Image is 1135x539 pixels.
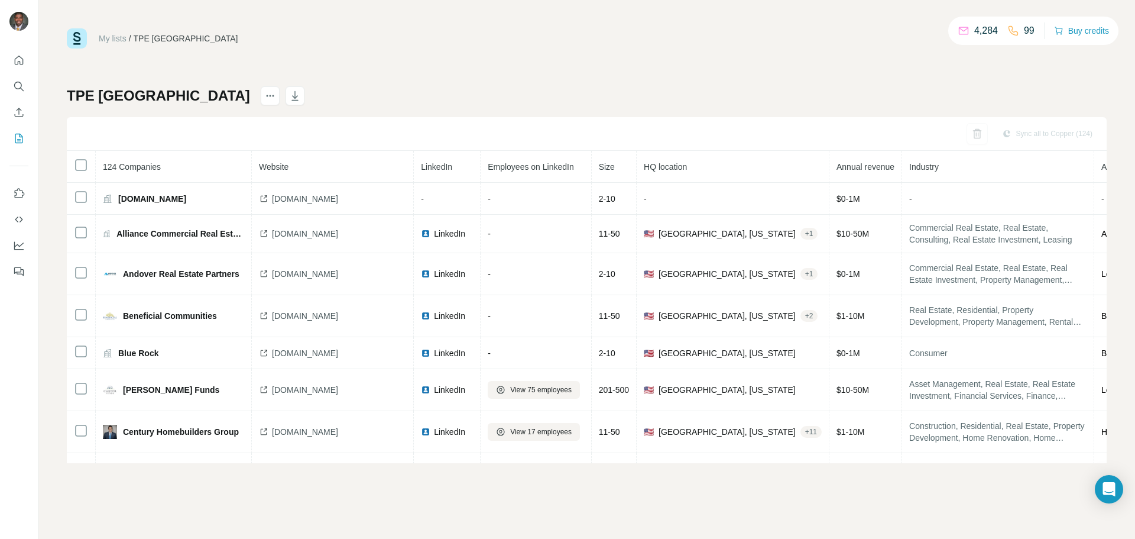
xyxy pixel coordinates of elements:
[123,268,239,280] span: Andover Real Estate Partners
[800,427,822,437] div: + 11
[909,347,1087,359] span: Consumer
[421,269,430,279] img: LinkedIn logo
[599,385,629,395] span: 201-500
[421,348,430,358] img: LinkedIn logo
[421,427,430,437] img: LinkedIn logo
[644,347,654,359] span: 🇺🇸
[9,128,28,149] button: My lists
[659,384,796,396] span: [GEOGRAPHIC_DATA], [US_STATE]
[421,162,452,172] span: LinkedIn
[599,162,615,172] span: Size
[488,381,580,399] button: View 75 employees
[123,310,217,322] span: Beneficial Communities
[421,385,430,395] img: LinkedIn logo
[800,228,818,239] div: + 1
[909,162,939,172] span: Industry
[644,426,654,438] span: 🇺🇸
[9,76,28,97] button: Search
[272,426,338,438] span: [DOMAIN_NAME]
[644,268,654,280] span: 🇺🇸
[599,427,620,437] span: 11-50
[103,383,117,397] img: company-logo
[659,228,796,240] span: [GEOGRAPHIC_DATA], [US_STATE]
[134,33,238,44] div: TPE [GEOGRAPHIC_DATA]
[644,228,654,240] span: 🇺🇸
[421,311,430,321] img: LinkedIn logo
[434,384,465,396] span: LinkedIn
[599,348,615,358] span: 2-10
[1095,475,1123,504] div: Open Intercom Messenger
[272,228,338,240] span: [DOMAIN_NAME]
[909,462,1087,486] span: Property Management, Real Estate, Residential, Rental Property, Rental, Real Estate Investment
[488,194,491,204] span: -
[421,194,424,204] span: -
[272,384,338,396] span: [DOMAIN_NAME]
[836,311,864,321] span: $ 1-10M
[272,268,338,280] span: [DOMAIN_NAME]
[99,34,127,43] a: My lists
[644,194,647,204] span: -
[1101,162,1123,172] span: About
[9,12,28,31] img: Avatar
[510,427,572,437] span: View 17 employees
[1101,194,1104,204] span: -
[123,384,219,396] span: [PERSON_NAME] Funds
[118,193,186,205] span: [DOMAIN_NAME]
[103,267,117,281] img: company-logo
[488,162,574,172] span: Employees on LinkedIn
[103,162,161,172] span: 124 Companies
[9,209,28,230] button: Use Surfe API
[272,193,338,205] span: [DOMAIN_NAME]
[800,311,818,321] div: + 2
[659,347,796,359] span: [GEOGRAPHIC_DATA], [US_STATE]
[909,420,1087,444] span: Construction, Residential, Real Estate, Property Development, Home Renovation, Home Improvement
[123,426,239,438] span: Century Homebuilders Group
[909,222,1087,246] span: Commercial Real Estate, Real Estate, Consulting, Real Estate Investment, Leasing
[9,183,28,204] button: Use Surfe on LinkedIn
[67,28,87,49] img: Surfe Logo
[488,269,491,279] span: -
[644,384,654,396] span: 🇺🇸
[599,194,615,204] span: 2-10
[488,423,580,441] button: View 17 employees
[67,86,250,105] h1: TPE [GEOGRAPHIC_DATA]
[118,347,158,359] span: Blue Rock
[659,310,796,322] span: [GEOGRAPHIC_DATA], [US_STATE]
[434,347,465,359] span: LinkedIn
[836,229,869,238] span: $ 10-50M
[909,194,912,204] span: -
[488,311,491,321] span: -
[1054,22,1109,39] button: Buy credits
[434,268,465,280] span: LinkedIn
[421,229,430,238] img: LinkedIn logo
[116,228,244,240] span: Alliance Commercial Real Estate Group
[599,311,620,321] span: 11-50
[434,310,465,322] span: LinkedIn
[103,309,117,323] img: company-logo
[9,261,28,282] button: Feedback
[800,269,818,279] div: + 1
[434,228,465,240] span: LinkedIn
[836,348,860,358] span: $ 0-1M
[272,347,338,359] span: [DOMAIN_NAME]
[599,229,620,238] span: 11-50
[836,162,894,172] span: Annual revenue
[9,50,28,71] button: Quick start
[974,24,998,38] p: 4,284
[659,268,796,280] span: [GEOGRAPHIC_DATA], [US_STATE]
[659,426,796,438] span: [GEOGRAPHIC_DATA], [US_STATE]
[510,385,572,395] span: View 75 employees
[9,102,28,123] button: Enrich CSV
[909,304,1087,328] span: Real Estate, Residential, Property Development, Property Management, Rental Property, Communities
[259,162,288,172] span: Website
[836,385,869,395] span: $ 10-50M
[644,162,687,172] span: HQ location
[909,378,1087,402] span: Asset Management, Real Estate, Real Estate Investment, Financial Services, Finance, Commercial Re...
[836,194,860,204] span: $ 0-1M
[434,426,465,438] span: LinkedIn
[261,86,280,105] button: actions
[488,229,491,238] span: -
[1024,24,1035,38] p: 99
[644,310,654,322] span: 🇺🇸
[909,262,1087,286] span: Commercial Real Estate, Real Estate, Real Estate Investment, Property Management, Leasing, Asset ...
